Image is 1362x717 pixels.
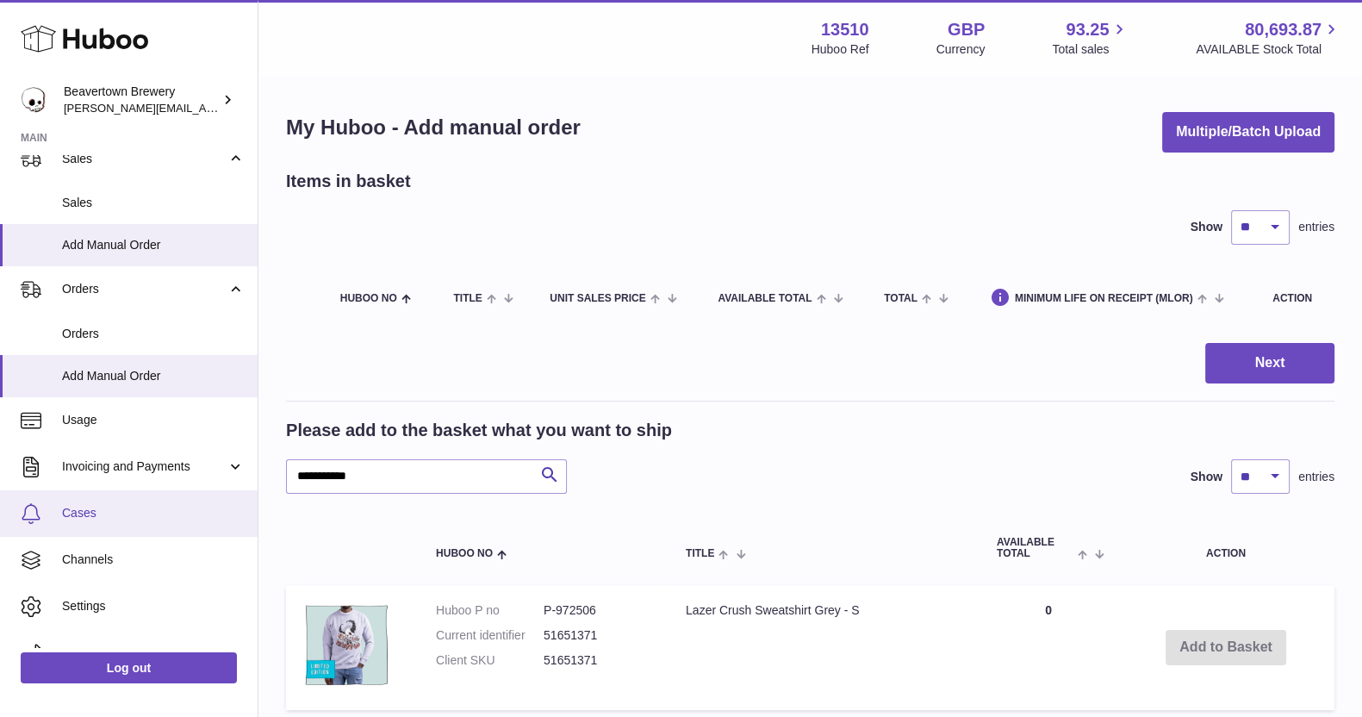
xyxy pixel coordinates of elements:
span: entries [1298,219,1334,235]
span: Settings [62,598,245,614]
dd: 51651371 [544,652,651,669]
span: Add Manual Order [62,368,245,384]
span: Invoicing and Payments [62,458,227,475]
span: Cases [62,505,245,521]
dd: P-972506 [544,602,651,619]
a: 93.25 Total sales [1052,18,1129,58]
span: Total sales [1052,41,1129,58]
span: Usage [62,412,245,428]
span: Orders [62,326,245,342]
span: Sales [62,195,245,211]
td: Lazer Crush Sweatshirt Grey - S [669,585,980,710]
span: AVAILABLE Total [718,293,812,304]
span: Huboo no [436,548,493,559]
a: 80,693.87 AVAILABLE Stock Total [1196,18,1341,58]
span: Unit Sales Price [550,293,645,304]
span: Channels [62,552,245,568]
span: AVAILABLE Total [997,537,1073,559]
div: Currency [936,41,986,58]
h2: Items in basket [286,170,411,193]
h1: My Huboo - Add manual order [286,114,581,141]
span: Minimum Life On Receipt (MLOR) [1015,293,1193,304]
div: Action [1272,293,1317,304]
span: Title [453,293,482,304]
div: Huboo Ref [812,41,869,58]
label: Show [1191,219,1222,235]
span: AVAILABLE Stock Total [1196,41,1341,58]
span: Sales [62,151,227,167]
dd: 51651371 [544,627,651,644]
img: richard.gilbert-cross@beavertownbrewery.co.uk [21,87,47,113]
span: 93.25 [1066,18,1109,41]
dt: Current identifier [436,627,544,644]
img: Lazer Crush Sweatshirt Grey - S [303,602,389,689]
span: Total [884,293,917,304]
strong: GBP [948,18,985,41]
label: Show [1191,469,1222,485]
dt: Huboo P no [436,602,544,619]
span: 80,693.87 [1245,18,1322,41]
th: Action [1117,520,1334,577]
span: Orders [62,281,227,297]
a: Log out [21,652,237,683]
span: entries [1298,469,1334,485]
span: Returns [62,645,245,661]
button: Next [1205,343,1334,383]
strong: 13510 [821,18,869,41]
div: Beavertown Brewery [64,84,219,116]
span: Title [686,548,714,559]
span: Huboo no [340,293,397,304]
dt: Client SKU [436,652,544,669]
h2: Please add to the basket what you want to ship [286,419,672,442]
span: [PERSON_NAME][EMAIL_ADDRESS][PERSON_NAME][DOMAIN_NAME] [64,101,438,115]
td: 0 [980,585,1117,710]
span: Add Manual Order [62,237,245,253]
button: Multiple/Batch Upload [1162,112,1334,153]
